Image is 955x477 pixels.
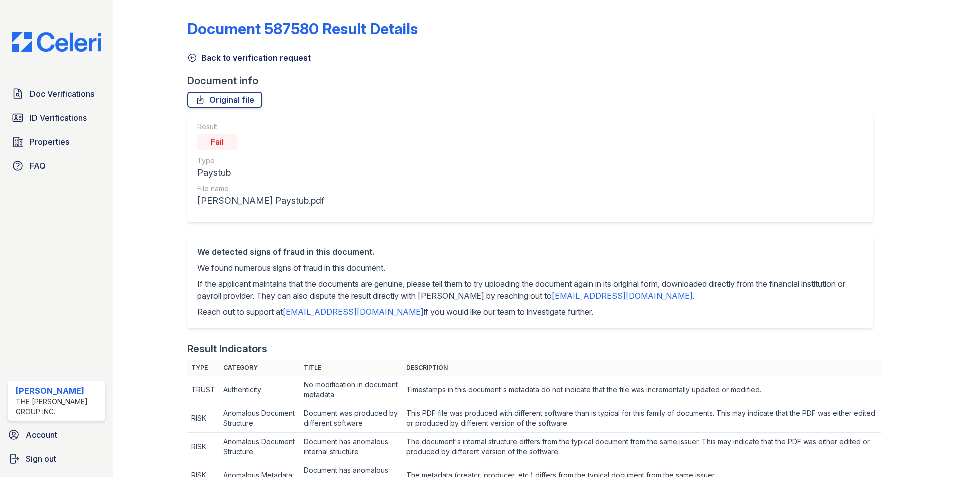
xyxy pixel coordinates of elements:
div: Result [197,122,324,132]
div: Type [197,156,324,166]
a: Sign out [4,449,109,469]
a: Doc Verifications [8,84,105,104]
div: [PERSON_NAME] [16,385,101,397]
span: ID Verifications [30,112,87,124]
div: Result Indicators [187,342,267,356]
td: Authenticity [219,376,300,404]
div: File name [197,184,324,194]
span: . [693,291,695,301]
span: Account [26,429,57,441]
a: FAQ [8,156,105,176]
div: Fail [197,134,237,150]
td: Anomalous Document Structure [219,433,300,461]
th: Title [300,360,402,376]
td: TRUST [187,376,219,404]
p: If the applicant maintains that the documents are genuine, please tell them to try uploading the ... [197,278,863,302]
a: Original file [187,92,262,108]
td: Document was produced by different software [300,404,402,433]
div: We detected signs of fraud in this document. [197,246,863,258]
td: Timestamps in this document's metadata do not indicate that the file was incrementally updated or... [402,376,881,404]
td: Document has anomalous internal structure [300,433,402,461]
th: Description [402,360,881,376]
a: Document 587580 Result Details [187,20,418,38]
p: We found numerous signs of fraud in this document. [197,262,863,274]
a: Properties [8,132,105,152]
td: This PDF file was produced with different software than is typical for this family of documents. ... [402,404,881,433]
td: No modification in document metadata [300,376,402,404]
td: The document's internal structure differs from the typical document from the same issuer. This ma... [402,433,881,461]
span: Sign out [26,453,56,465]
td: RISK [187,404,219,433]
td: Anomalous Document Structure [219,404,300,433]
th: Category [219,360,300,376]
a: [EMAIL_ADDRESS][DOMAIN_NAME] [283,307,424,317]
div: Paystub [197,166,324,180]
a: Back to verification request [187,52,311,64]
a: [EMAIL_ADDRESS][DOMAIN_NAME] [552,291,693,301]
div: [PERSON_NAME] Paystub.pdf [197,194,324,208]
span: FAQ [30,160,46,172]
a: Account [4,425,109,445]
div: The [PERSON_NAME] Group Inc. [16,397,101,417]
th: Type [187,360,219,376]
td: RISK [187,433,219,461]
p: Reach out to support at if you would like our team to investigate further. [197,306,863,318]
span: Doc Verifications [30,88,94,100]
div: Document info [187,74,881,88]
span: Properties [30,136,69,148]
a: ID Verifications [8,108,105,128]
img: CE_Logo_Blue-a8612792a0a2168367f1c8372b55b34899dd931a85d93a1a3d3e32e68fde9ad4.png [4,32,109,52]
